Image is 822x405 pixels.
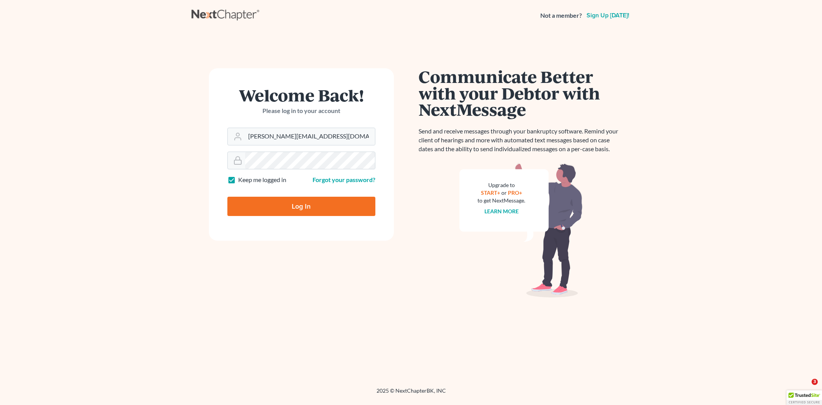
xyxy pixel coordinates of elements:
[478,197,526,204] div: to get NextMessage.
[313,176,375,183] a: Forgot your password?
[501,189,507,196] span: or
[227,87,375,103] h1: Welcome Back!
[192,387,631,401] div: 2025 © NextChapterBK, INC
[245,128,375,145] input: Email Address
[540,11,582,20] strong: Not a member?
[459,163,583,298] img: nextmessage_bg-59042aed3d76b12b5cd301f8e5b87938c9018125f34e5fa2b7a6b67550977c72.svg
[478,181,526,189] div: Upgrade to
[484,208,519,214] a: Learn more
[238,175,286,184] label: Keep me logged in
[812,379,818,385] span: 3
[227,106,375,115] p: Please log in to your account
[508,189,522,196] a: PRO+
[585,12,631,19] a: Sign up [DATE]!
[481,189,500,196] a: START+
[796,379,814,397] iframe: Intercom live chat
[419,68,623,118] h1: Communicate Better with your Debtor with NextMessage
[787,390,822,405] div: TrustedSite Certified
[227,197,375,216] input: Log In
[419,127,623,154] p: Send and receive messages through your bankruptcy software. Remind your client of hearings and mo...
